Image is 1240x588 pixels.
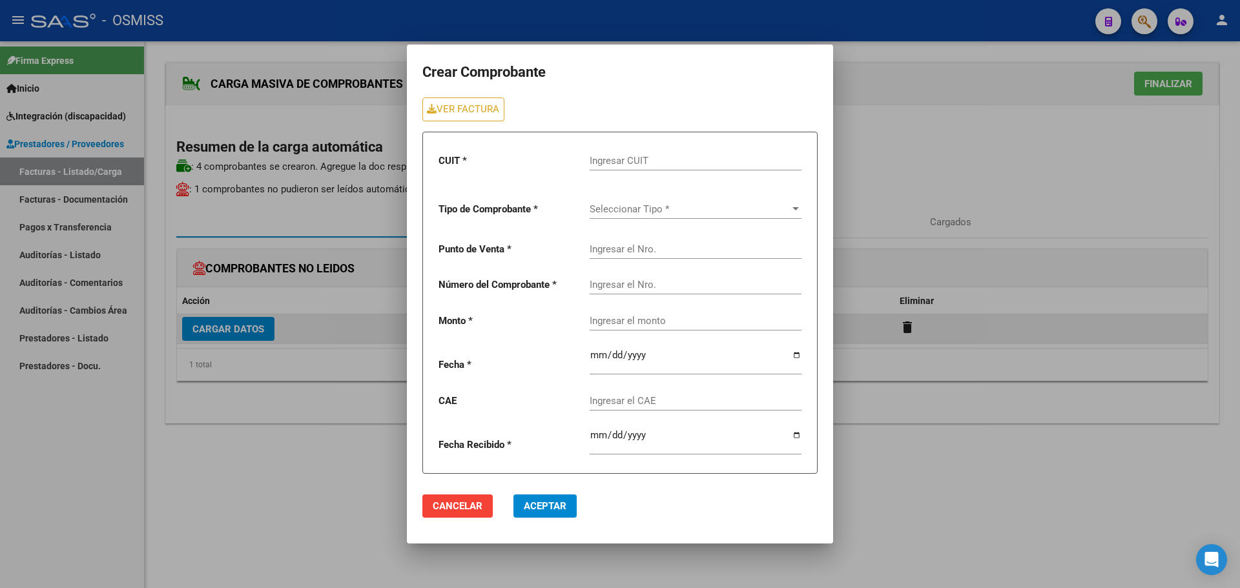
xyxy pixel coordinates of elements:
[1196,544,1227,575] div: Open Intercom Messenger
[439,154,579,168] p: CUIT *
[439,202,579,217] p: Tipo de Comprobante *
[439,358,579,372] p: Fecha *
[439,394,579,409] p: CAE
[590,203,790,215] span: Seleccionar Tipo *
[439,242,579,257] p: Punto de Venta *
[422,60,818,85] h1: Crear Comprobante
[439,278,579,292] p: Número del Comprobante *
[524,500,566,512] span: Aceptar
[439,314,579,329] p: Monto *
[422,97,504,121] a: VER FACTURA
[433,500,482,512] span: Cancelar
[422,494,493,518] button: Cancelar
[513,494,577,518] button: Aceptar
[439,438,579,452] p: Fecha Recibido *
